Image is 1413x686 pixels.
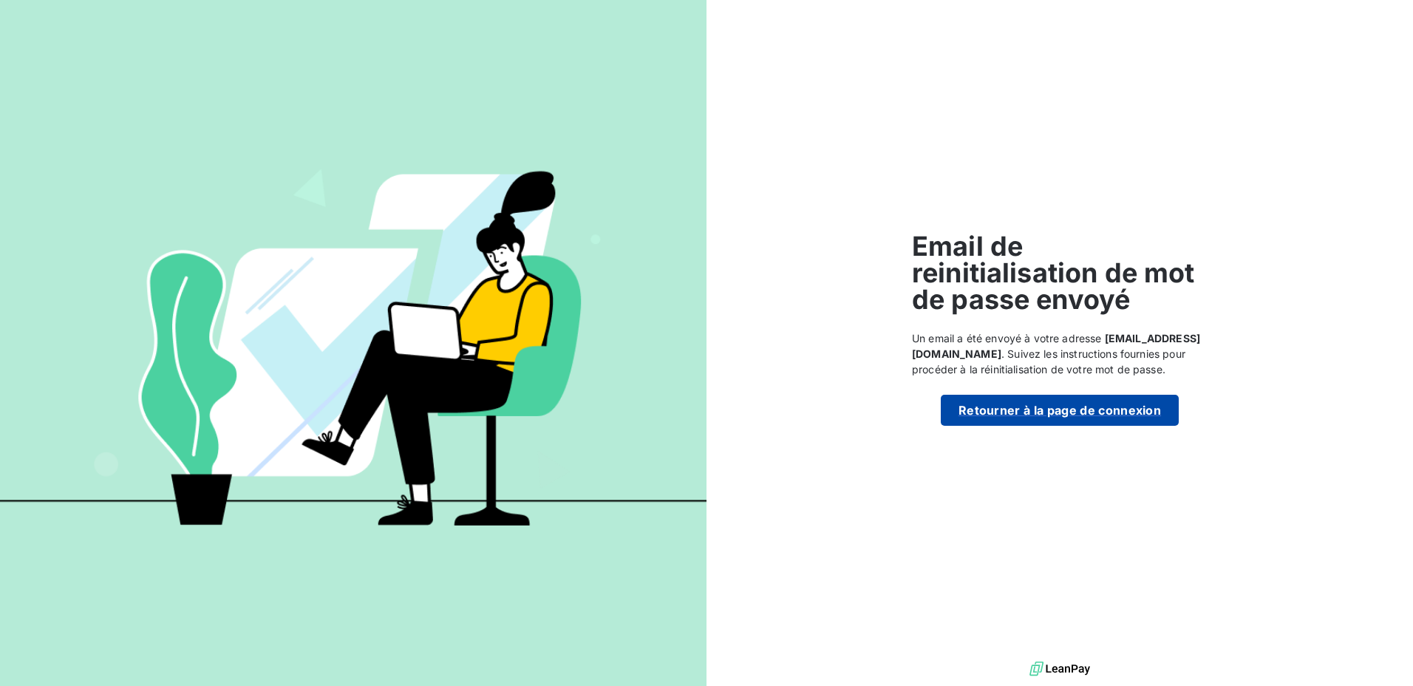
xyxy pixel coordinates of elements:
[912,332,1200,360] b: [EMAIL_ADDRESS][DOMAIN_NAME]
[941,395,1179,426] button: Retourner à la page de connexion
[912,233,1208,313] span: Email de reinitialisation de mot de passe envoyé
[912,330,1208,377] span: Un email a été envoyé à votre adresse . Suivez les instructions fournies pour procéder à la réini...
[1029,658,1090,680] img: logo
